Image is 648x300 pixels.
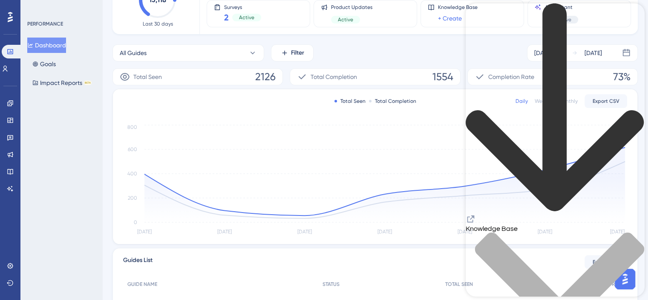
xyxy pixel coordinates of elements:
tspan: 600 [128,146,137,152]
span: Active [338,16,353,23]
span: 2 [224,12,229,23]
tspan: 0 [134,219,137,225]
tspan: [DATE] [217,229,232,235]
tspan: [DATE] [297,229,312,235]
span: TOTAL SEEN [445,281,473,288]
div: Total Seen [334,98,366,105]
span: Knowledge Base [438,4,478,11]
span: Product Updates [331,4,372,11]
tspan: 200 [128,195,137,201]
button: Open AI Assistant Launcher [3,3,23,23]
span: All Guides [120,48,147,58]
div: Total Completion [369,98,416,105]
a: + Create [438,13,462,23]
button: Goals [27,56,61,72]
span: 1554 [432,70,453,84]
span: Surveys [224,4,261,10]
span: STATUS [323,281,340,288]
span: Total Seen [133,72,162,82]
button: All Guides [112,44,264,61]
img: launcher-image-alternative-text [5,5,20,20]
tspan: [DATE] [458,229,472,235]
div: PERFORMANCE [27,20,63,27]
span: Need Help? [20,2,53,12]
div: BETA [84,81,92,85]
tspan: 800 [127,124,137,130]
tspan: [DATE] [137,229,152,235]
span: Active [239,14,254,21]
button: Impact ReportsBETA [27,75,97,90]
tspan: [DATE] [377,229,392,235]
tspan: 400 [127,171,137,177]
span: Last 30 days [143,20,173,27]
span: 2126 [255,70,276,84]
span: Total Completion [311,72,357,82]
span: Guides List [123,255,153,269]
button: Dashboard [27,38,66,53]
span: Filter [291,48,304,58]
button: Filter [271,44,314,61]
span: GUIDE NAME [127,281,157,288]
